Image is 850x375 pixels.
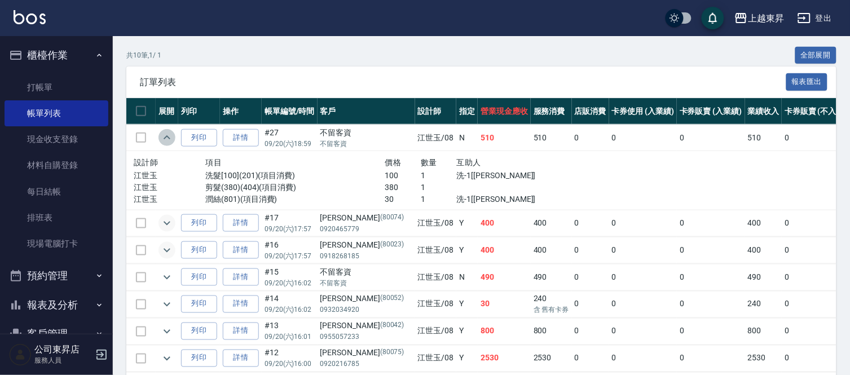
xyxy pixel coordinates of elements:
[456,210,478,236] td: Y
[262,98,318,125] th: 帳單編號/時間
[534,305,569,315] p: 含 舊有卡券
[421,170,457,182] p: 1
[572,345,609,372] td: 0
[262,345,318,372] td: #12
[677,125,745,151] td: 0
[320,212,412,224] div: [PERSON_NAME]
[34,355,92,365] p: 服務人員
[793,8,836,29] button: 登出
[178,98,220,125] th: 列印
[262,210,318,236] td: #17
[140,77,786,88] span: 訂單列表
[265,278,315,288] p: 09/20 (六) 16:02
[745,264,782,290] td: 490
[677,264,745,290] td: 0
[478,210,531,236] td: 400
[456,345,478,372] td: Y
[318,98,415,125] th: 客戶
[265,139,315,149] p: 09/20 (六) 18:59
[421,182,457,193] p: 1
[5,126,108,152] a: 現金收支登錄
[385,170,421,182] p: 100
[572,210,609,236] td: 0
[478,125,531,151] td: 510
[457,170,565,182] p: 洗-1[[PERSON_NAME]]
[205,170,385,182] p: 洗髮[100](201)(項目消費)
[181,129,217,147] button: 列印
[158,215,175,232] button: expand row
[265,332,315,342] p: 09/20 (六) 16:01
[572,318,609,345] td: 0
[531,345,572,372] td: 2530
[478,98,531,125] th: 營業現金應收
[158,242,175,259] button: expand row
[745,345,782,372] td: 2530
[609,318,677,345] td: 0
[320,139,412,149] p: 不留客資
[531,264,572,290] td: 490
[134,193,205,205] p: 江世玉
[415,318,457,345] td: 江世玉 /08
[415,237,457,263] td: 江世玉 /08
[415,210,457,236] td: 江世玉 /08
[745,125,782,151] td: 510
[415,345,457,372] td: 江世玉 /08
[609,345,677,372] td: 0
[320,127,412,139] div: 不留客資
[320,293,412,305] div: [PERSON_NAME]
[380,212,404,224] p: (80074)
[181,214,217,232] button: 列印
[531,237,572,263] td: 400
[531,98,572,125] th: 服務消費
[5,319,108,348] button: 客戶管理
[320,278,412,288] p: 不留客資
[531,125,572,151] td: 510
[677,291,745,317] td: 0
[572,264,609,290] td: 0
[320,239,412,251] div: [PERSON_NAME]
[5,231,108,257] a: 現場電腦打卡
[5,74,108,100] a: 打帳單
[415,264,457,290] td: 江世玉 /08
[380,347,404,359] p: (80075)
[265,359,315,369] p: 09/20 (六) 16:00
[572,291,609,317] td: 0
[34,344,92,355] h5: 公司東昇店
[786,73,828,91] button: 報表匯出
[677,345,745,372] td: 0
[478,237,531,263] td: 400
[156,98,178,125] th: 展開
[320,224,412,234] p: 0920465779
[158,269,175,286] button: expand row
[385,193,421,205] p: 30
[745,237,782,263] td: 400
[158,323,175,340] button: expand row
[748,11,784,25] div: 上越東昇
[795,47,837,64] button: 全部展開
[5,100,108,126] a: 帳單列表
[5,290,108,320] button: 報表及分析
[609,264,677,290] td: 0
[223,323,259,340] a: 詳情
[5,152,108,178] a: 材料自購登錄
[677,318,745,345] td: 0
[181,241,217,259] button: 列印
[262,125,318,151] td: #27
[223,214,259,232] a: 詳情
[181,323,217,340] button: 列印
[609,291,677,317] td: 0
[415,291,457,317] td: 江世玉 /08
[572,98,609,125] th: 店販消費
[223,350,259,367] a: 詳情
[223,129,259,147] a: 詳情
[380,239,404,251] p: (80023)
[456,318,478,345] td: Y
[265,224,315,234] p: 09/20 (六) 17:57
[205,158,222,167] span: 項目
[609,125,677,151] td: 0
[158,350,175,367] button: expand row
[223,268,259,286] a: 詳情
[9,343,32,366] img: Person
[181,295,217,313] button: 列印
[572,125,609,151] td: 0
